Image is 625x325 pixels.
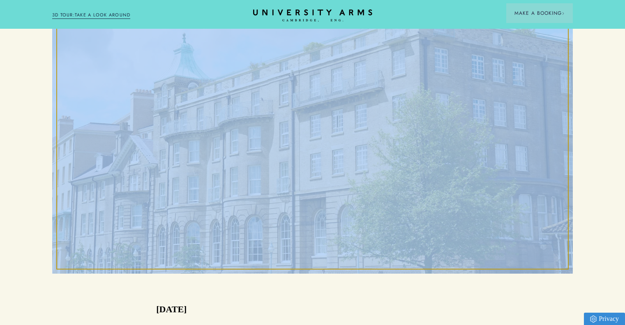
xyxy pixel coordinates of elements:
[52,13,573,274] img: image-965cbf74f4edc1a4dafc1db8baedd5427c6ffa53-2500x1667-jpg
[584,313,625,325] a: Privacy
[514,9,565,17] span: Make a Booking
[562,12,565,15] img: Arrow icon
[52,12,131,19] a: 3D TOUR:TAKE A LOOK AROUND
[590,316,597,323] img: Privacy
[506,3,573,23] button: Make a BookingArrow icon
[253,9,372,22] a: Home
[156,302,187,316] p: [DATE]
